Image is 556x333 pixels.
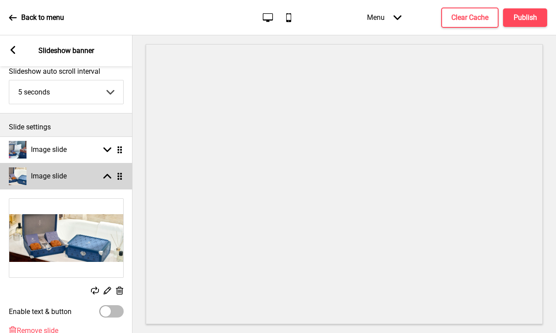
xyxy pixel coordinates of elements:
[38,46,94,56] p: Slideshow banner
[9,307,72,316] label: Enable text & button
[9,67,124,76] label: Slideshow auto scroll interval
[9,199,123,277] img: Image
[451,13,488,23] h4: Clear Cache
[9,122,124,132] p: Slide settings
[503,8,547,27] button: Publish
[21,13,64,23] p: Back to menu
[441,8,499,28] button: Clear Cache
[31,145,67,155] h4: Image slide
[9,6,64,30] a: Back to menu
[31,171,67,181] h4: Image slide
[514,13,537,23] h4: Publish
[358,4,410,30] div: Menu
